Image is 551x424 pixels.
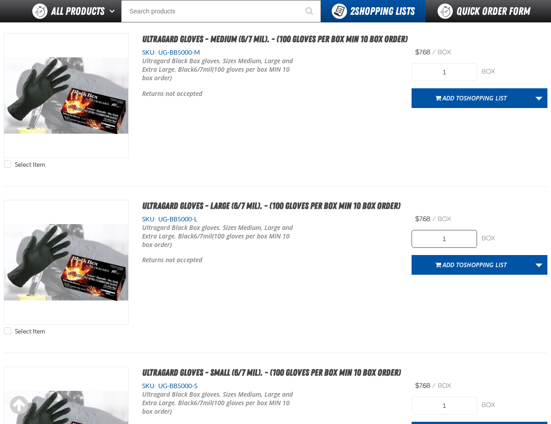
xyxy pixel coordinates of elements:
span: UG-BB5000-S [156,382,197,389]
div: SKU: [142,48,398,57]
span: / [432,48,436,56]
img: Ultragard gloves - Large (6/7 mil). - (100 gloves per box MIN 10 box order) [4,200,128,324]
span: Shopping List [464,94,507,102]
span: UG-BB5000-L [156,216,197,223]
a: More Actions [530,255,547,275]
input: Product Quantity [412,230,477,248]
a: Ultragard gloves - Large (6/7 mil). - (100 gloves per box MIN 10 box order) [142,200,400,211]
span: $7.68 [415,215,430,223]
input: Product Quantity [412,63,477,81]
span: UG-BB5000-M [156,49,200,56]
a: Ultragard gloves - Small (6/7 mil). - (100 gloves per box MIN 10 box order) [142,367,401,378]
span: box [438,382,451,389]
: View Details of the Ultragard gloves - Medium (6/7 mil). - (100 gloves per box MIN 10 box order) [4,34,128,158]
span: box [438,215,451,223]
div: Scroll to the top [9,395,29,415]
span: Shopping Lists [350,5,415,17]
div: box [482,234,547,243]
div: SKU: [142,215,398,224]
span: / [432,382,436,389]
span: Shopping List [464,260,507,269]
label: Select Item [4,327,45,336]
span: $7.68 [415,382,430,389]
div: box [482,401,547,410]
b: Returns not accepted [142,89,202,98]
strong: 6/7mil [194,232,212,240]
span: All Products [51,3,104,19]
input: Product Quantity [412,397,477,415]
div: box [482,68,547,76]
input: Select Item [4,327,11,334]
button: Add toShopping List [412,88,531,108]
: View Details of the Ultragard gloves - Large (6/7 mil). - (100 gloves per box MIN 10 box order) [4,200,128,324]
input: Select Item [4,160,11,168]
p: Ultragard Black Box gloves. Sizes Medium, Large and Extra Large. Black (100 gloves per box MIN 10... [142,57,295,82]
span: Add to [443,260,507,269]
img: Ultragard gloves - Medium (6/7 mil). - (100 gloves per box MIN 10 box order) [4,34,128,158]
a: Ultragard gloves - Medium (6/7 mil). - (100 gloves per box MIN 10 box order) [142,34,408,44]
a: More Actions [530,88,547,108]
strong: 6/7mil [194,65,212,74]
p: Ultragard Black Box gloves. Sizes Medium, Large and Extra Large. Black (100 gloves per box MIN 10... [142,224,295,249]
span: / [432,215,436,223]
span: box [438,48,451,56]
strong: 2 [350,5,355,17]
span: $7.68 [415,48,430,56]
span: Add to [443,94,507,102]
p: Ultragard Black Box gloves. Sizes Medium, Large and Extra Large. Black (100 gloves per box MIN 10... [142,390,295,416]
button: Add toShopping List [412,255,531,275]
strong: 6/7mil [194,398,212,407]
div: SKU: [142,382,398,390]
b: Returns not accepted [142,255,202,264]
label: Select Item [4,160,45,169]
